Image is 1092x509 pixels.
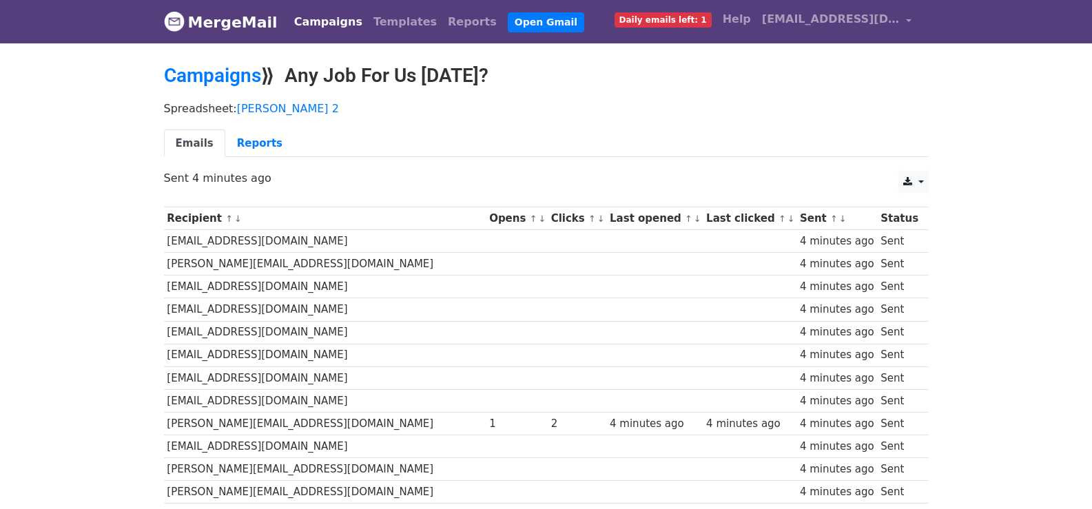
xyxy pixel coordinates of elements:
[164,101,929,116] p: Spreadsheet:
[800,324,874,340] div: 4 minutes ago
[164,8,278,37] a: MergeMail
[164,389,486,412] td: [EMAIL_ADDRESS][DOMAIN_NAME]
[800,439,874,455] div: 4 minutes ago
[877,481,921,503] td: Sent
[508,12,584,32] a: Open Gmail
[225,214,233,224] a: ↑
[800,371,874,386] div: 4 minutes ago
[877,276,921,298] td: Sent
[877,230,921,253] td: Sent
[164,171,929,185] p: Sent 4 minutes ago
[839,214,847,224] a: ↓
[800,279,874,295] div: 4 minutes ago
[615,12,712,28] span: Daily emails left: 1
[877,458,921,481] td: Sent
[877,412,921,435] td: Sent
[164,253,486,276] td: [PERSON_NAME][EMAIL_ADDRESS][DOMAIN_NAME]
[164,412,486,435] td: [PERSON_NAME][EMAIL_ADDRESS][DOMAIN_NAME]
[800,302,874,318] div: 4 minutes ago
[877,321,921,344] td: Sent
[779,214,786,224] a: ↑
[538,214,546,224] a: ↓
[610,416,699,432] div: 4 minutes ago
[877,366,921,389] td: Sent
[289,8,368,36] a: Campaigns
[685,214,692,224] a: ↑
[706,416,793,432] div: 4 minutes ago
[756,6,918,38] a: [EMAIL_ADDRESS][DOMAIN_NAME]
[787,214,795,224] a: ↓
[164,366,486,389] td: [EMAIL_ADDRESS][DOMAIN_NAME]
[800,347,874,363] div: 4 minutes ago
[762,11,900,28] span: [EMAIL_ADDRESS][DOMAIN_NAME]
[800,233,874,249] div: 4 minutes ago
[164,230,486,253] td: [EMAIL_ADDRESS][DOMAIN_NAME]
[717,6,756,33] a: Help
[597,214,605,224] a: ↓
[164,64,261,87] a: Campaigns
[796,207,877,230] th: Sent
[877,207,921,230] th: Status
[164,344,486,366] td: [EMAIL_ADDRESS][DOMAIN_NAME]
[800,256,874,272] div: 4 minutes ago
[164,129,225,158] a: Emails
[703,207,796,230] th: Last clicked
[164,298,486,321] td: [EMAIL_ADDRESS][DOMAIN_NAME]
[225,129,294,158] a: Reports
[800,484,874,500] div: 4 minutes ago
[164,481,486,503] td: [PERSON_NAME][EMAIL_ADDRESS][DOMAIN_NAME]
[551,416,604,432] div: 2
[442,8,502,36] a: Reports
[609,6,717,33] a: Daily emails left: 1
[588,214,596,224] a: ↑
[877,253,921,276] td: Sent
[368,8,442,36] a: Templates
[234,214,242,224] a: ↓
[877,389,921,412] td: Sent
[800,393,874,409] div: 4 minutes ago
[164,458,486,481] td: [PERSON_NAME][EMAIL_ADDRESS][DOMAIN_NAME]
[877,344,921,366] td: Sent
[548,207,606,230] th: Clicks
[164,435,486,458] td: [EMAIL_ADDRESS][DOMAIN_NAME]
[164,276,486,298] td: [EMAIL_ADDRESS][DOMAIN_NAME]
[530,214,537,224] a: ↑
[164,207,486,230] th: Recipient
[486,207,548,230] th: Opens
[606,207,703,230] th: Last opened
[877,298,921,321] td: Sent
[800,416,874,432] div: 4 minutes ago
[694,214,701,224] a: ↓
[877,435,921,458] td: Sent
[830,214,838,224] a: ↑
[164,321,486,344] td: [EMAIL_ADDRESS][DOMAIN_NAME]
[164,11,185,32] img: MergeMail logo
[237,102,339,115] a: [PERSON_NAME] 2
[164,64,929,87] h2: ⟫ Any Job For Us [DATE]?
[489,416,544,432] div: 1
[800,461,874,477] div: 4 minutes ago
